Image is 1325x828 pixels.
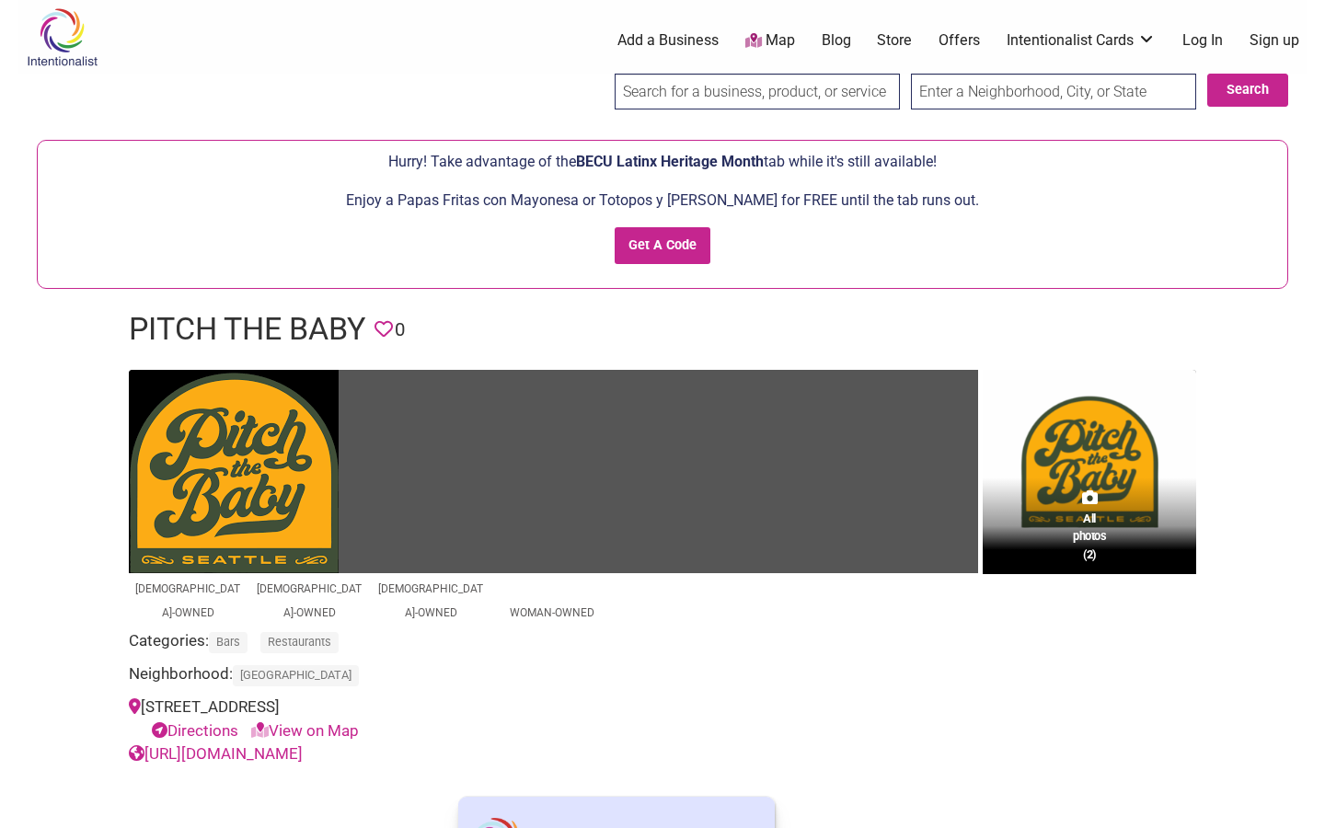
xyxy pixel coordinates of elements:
[47,189,1278,213] p: Enjoy a Papas Fritas con Mayonesa or Totopos y [PERSON_NAME] for FREE until the tab runs out.
[1207,74,1288,107] button: Search
[1007,30,1156,51] a: Intentionalist Cards
[268,635,331,649] a: Restaurants
[1182,30,1223,51] a: Log In
[129,744,303,763] a: [URL][DOMAIN_NAME]
[216,635,240,649] a: Bars
[1073,510,1106,562] span: All photos (2)
[18,7,106,67] img: Intentionalist
[135,582,240,619] a: [DEMOGRAPHIC_DATA]-Owned
[1250,30,1299,51] a: Sign up
[129,662,1196,696] div: Neighborhood:
[152,721,238,740] a: Directions
[395,316,405,344] span: 0
[378,582,483,619] a: [DEMOGRAPHIC_DATA]-Owned
[129,307,365,351] h1: Pitch The Baby
[129,370,339,573] img: Pitch the Baby
[615,74,900,109] input: Search for a business, product, or service
[911,74,1196,109] input: Enter a Neighborhood, City, or State
[47,150,1278,174] p: Hurry! Take advantage of the tab while it's still available!
[939,30,980,51] a: Offers
[510,606,594,619] a: Woman-Owned
[617,30,719,51] a: Add a Business
[129,696,1196,742] div: [STREET_ADDRESS]
[129,629,1196,662] div: Categories:
[877,30,912,51] a: Store
[251,721,359,740] a: View on Map
[257,582,362,619] a: [DEMOGRAPHIC_DATA]-Owned
[233,665,359,686] span: [GEOGRAPHIC_DATA]
[615,227,711,265] input: Get A Code
[745,30,795,52] a: Map
[576,153,764,170] span: BECU Latinx Heritage Month
[822,30,851,51] a: Blog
